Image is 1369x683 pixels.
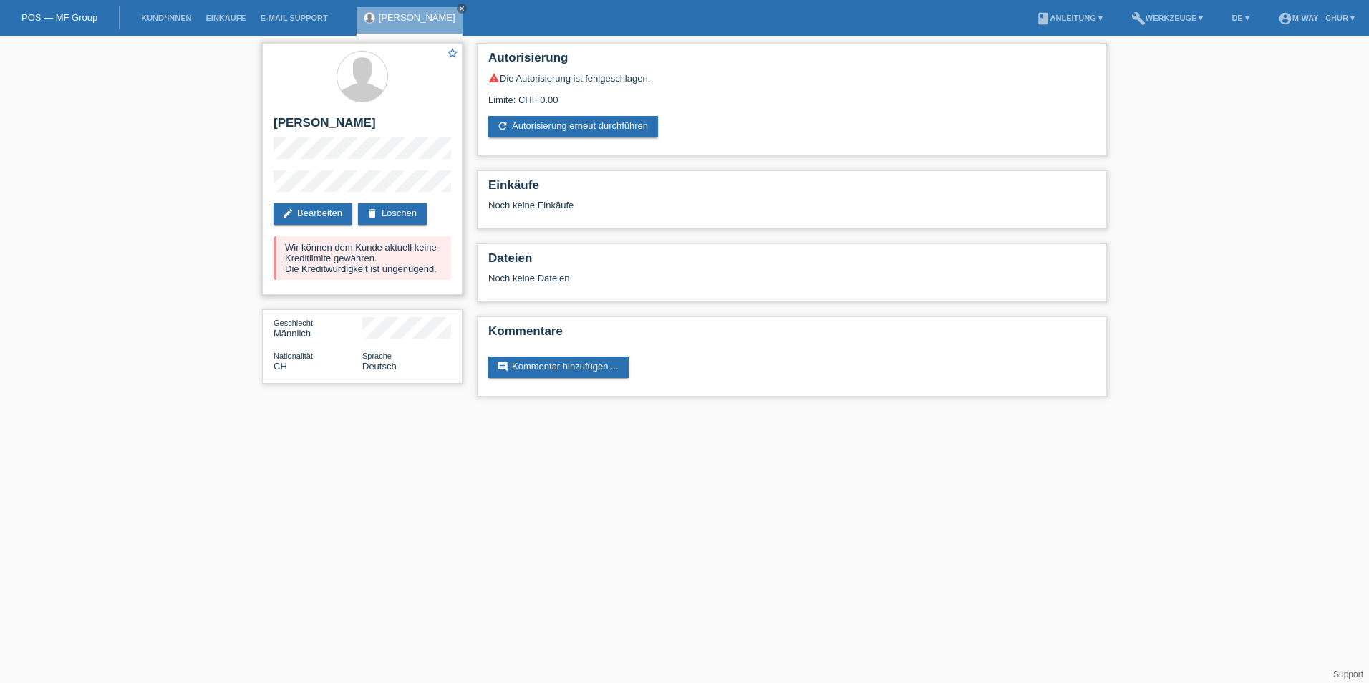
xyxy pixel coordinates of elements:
[1224,14,1256,22] a: DE ▾
[362,361,397,372] span: Deutsch
[488,357,629,378] a: commentKommentar hinzufügen ...
[379,12,455,23] a: [PERSON_NAME]
[1124,14,1211,22] a: buildWerkzeuge ▾
[488,51,1095,72] h2: Autorisierung
[497,361,508,372] i: comment
[1036,11,1050,26] i: book
[488,273,926,284] div: Noch keine Dateien
[358,203,427,225] a: deleteLöschen
[1029,14,1110,22] a: bookAnleitung ▾
[488,178,1095,200] h2: Einkäufe
[1271,14,1362,22] a: account_circlem-way - Chur ▾
[274,317,362,339] div: Männlich
[488,116,658,137] a: refreshAutorisierung erneut durchführen
[253,14,335,22] a: E-Mail Support
[1278,11,1292,26] i: account_circle
[21,12,97,23] a: POS — MF Group
[458,5,465,12] i: close
[488,72,1095,84] div: Die Autorisierung ist fehlgeschlagen.
[274,319,313,327] span: Geschlecht
[274,361,287,372] span: Schweiz
[274,116,451,137] h2: [PERSON_NAME]
[488,84,1095,105] div: Limite: CHF 0.00
[488,200,1095,221] div: Noch keine Einkäufe
[367,208,378,219] i: delete
[446,47,459,62] a: star_border
[446,47,459,59] i: star_border
[457,4,467,14] a: close
[274,236,451,280] div: Wir können dem Kunde aktuell keine Kreditlimite gewähren. Die Kreditwürdigkeit ist ungenügend.
[274,352,313,360] span: Nationalität
[362,352,392,360] span: Sprache
[497,120,508,132] i: refresh
[134,14,198,22] a: Kund*innen
[488,251,1095,273] h2: Dateien
[274,203,352,225] a: editBearbeiten
[488,324,1095,346] h2: Kommentare
[282,208,294,219] i: edit
[1131,11,1146,26] i: build
[1333,669,1363,679] a: Support
[198,14,253,22] a: Einkäufe
[488,72,500,84] i: warning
